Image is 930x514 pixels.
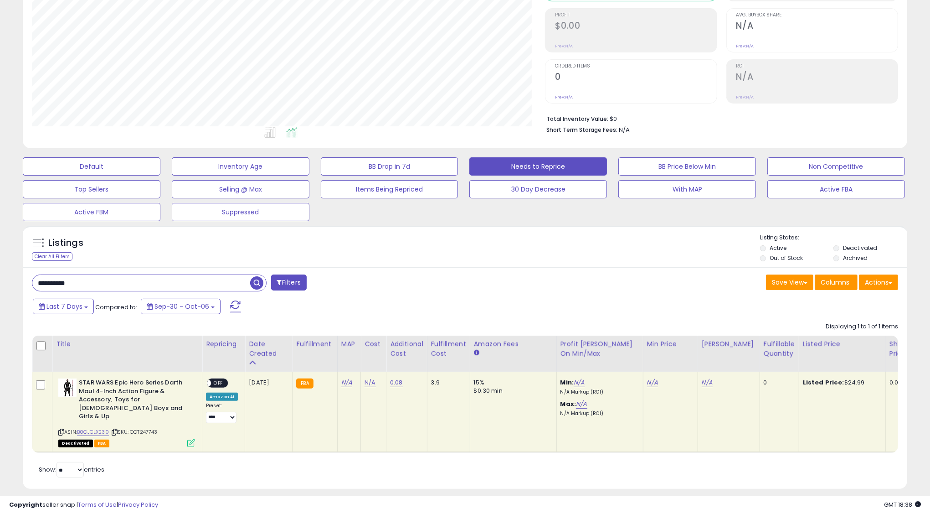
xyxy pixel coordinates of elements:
[23,203,160,221] button: Active FBM
[474,387,550,395] div: $0.30 min
[77,428,109,436] a: B0CJCLX239
[555,72,716,84] h2: 0
[702,339,756,349] div: [PERSON_NAME]
[764,339,795,358] div: Fulfillable Quantity
[32,252,72,261] div: Clear All Filters
[58,379,77,397] img: 41J5CHUgS0L._SL40_.jpg
[390,378,403,387] a: 0.08
[56,339,198,349] div: Title
[576,400,587,409] a: N/A
[341,339,357,349] div: MAP
[172,157,309,176] button: Inventory Age
[766,275,813,290] button: Save View
[469,157,607,176] button: Needs to Reprice
[78,500,117,509] a: Terms of Use
[736,21,898,33] h2: N/A
[296,379,313,389] small: FBA
[469,180,607,198] button: 30 Day Decrease
[889,339,908,358] div: Ship Price
[321,157,458,176] button: BB Drop in 7d
[58,379,195,446] div: ASIN:
[556,336,643,372] th: The percentage added to the cost of goods (COGS) that forms the calculator for Min & Max prices.
[95,303,137,312] span: Compared to:
[560,389,636,395] p: N/A Markup (ROI)
[764,379,792,387] div: 0
[365,339,382,349] div: Cost
[736,43,754,49] small: Prev: N/A
[206,339,241,349] div: Repricing
[560,378,574,387] b: Min:
[560,400,576,408] b: Max:
[702,378,713,387] a: N/A
[560,410,636,417] p: N/A Markup (ROI)
[271,275,307,291] button: Filters
[767,180,905,198] button: Active FBA
[172,180,309,198] button: Selling @ Max
[474,349,479,357] small: Amazon Fees.
[803,379,879,387] div: $24.99
[474,379,550,387] div: 15%
[172,203,309,221] button: Suppressed
[79,379,190,423] b: STAR WARS Epic Hero Series Darth Maul 4-Inch Action Figure & Accessory, Toys for [DEMOGRAPHIC_DAT...
[618,180,756,198] button: With MAP
[555,94,573,100] small: Prev: N/A
[154,302,209,311] span: Sep-30 - Oct-06
[431,379,463,387] div: 3.9
[574,378,585,387] a: N/A
[46,302,82,311] span: Last 7 Days
[618,157,756,176] button: BB Price Below Min
[9,500,42,509] strong: Copyright
[141,299,221,314] button: Sep-30 - Oct-06
[365,378,375,387] a: N/A
[58,440,93,447] span: All listings that are unavailable for purchase on Amazon for any reason other than out-of-stock
[760,234,907,242] p: Listing States:
[560,339,639,358] div: Profit [PERSON_NAME] on Min/Max
[48,237,83,249] h5: Listings
[647,339,694,349] div: Min Price
[555,43,573,49] small: Prev: N/A
[770,244,786,252] label: Active
[474,339,553,349] div: Amazon Fees
[736,13,898,18] span: Avg. Buybox Share
[815,275,858,290] button: Columns
[555,21,716,33] h2: $0.00
[296,339,333,349] div: Fulfillment
[736,94,754,100] small: Prev: N/A
[843,254,868,262] label: Archived
[884,500,921,509] span: 2025-10-14 18:38 GMT
[555,64,716,69] span: Ordered Items
[647,378,658,387] a: N/A
[803,378,844,387] b: Listed Price:
[546,126,617,134] b: Short Term Storage Fees:
[859,275,898,290] button: Actions
[211,379,226,387] span: OFF
[206,393,238,401] div: Amazon AI
[249,379,285,387] div: [DATE]
[736,72,898,84] h2: N/A
[94,440,110,447] span: FBA
[803,339,882,349] div: Listed Price
[33,299,94,314] button: Last 7 Days
[206,403,238,423] div: Preset:
[619,125,630,134] span: N/A
[843,244,877,252] label: Deactivated
[431,339,466,358] div: Fulfillment Cost
[546,113,891,124] li: $0
[23,157,160,176] button: Default
[889,379,904,387] div: 0.00
[546,115,608,123] b: Total Inventory Value:
[118,500,158,509] a: Privacy Policy
[736,64,898,69] span: ROI
[767,157,905,176] button: Non Competitive
[39,465,104,474] span: Show: entries
[341,378,352,387] a: N/A
[9,501,158,509] div: seller snap | |
[770,254,803,262] label: Out of Stock
[321,180,458,198] button: Items Being Repriced
[555,13,716,18] span: Profit
[826,322,898,331] div: Displaying 1 to 1 of 1 items
[23,180,160,198] button: Top Sellers
[110,428,158,436] span: | SKU: OCT247743
[821,278,849,287] span: Columns
[249,339,288,358] div: Date Created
